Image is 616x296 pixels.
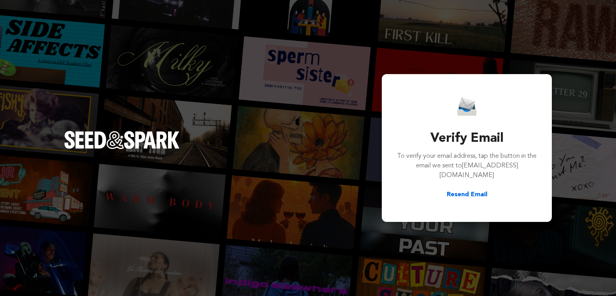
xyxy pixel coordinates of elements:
a: Seed&Spark Homepage [64,131,180,165]
img: Seed&Spark Email Icon [457,97,476,116]
button: Resend Email [447,190,487,199]
img: Seed&Spark Logo [64,131,180,149]
p: To verify your email address, tap the button in the email we sent to [396,151,537,180]
h3: Verify Email [396,129,537,148]
span: [EMAIL_ADDRESS][DOMAIN_NAME] [440,163,518,179]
